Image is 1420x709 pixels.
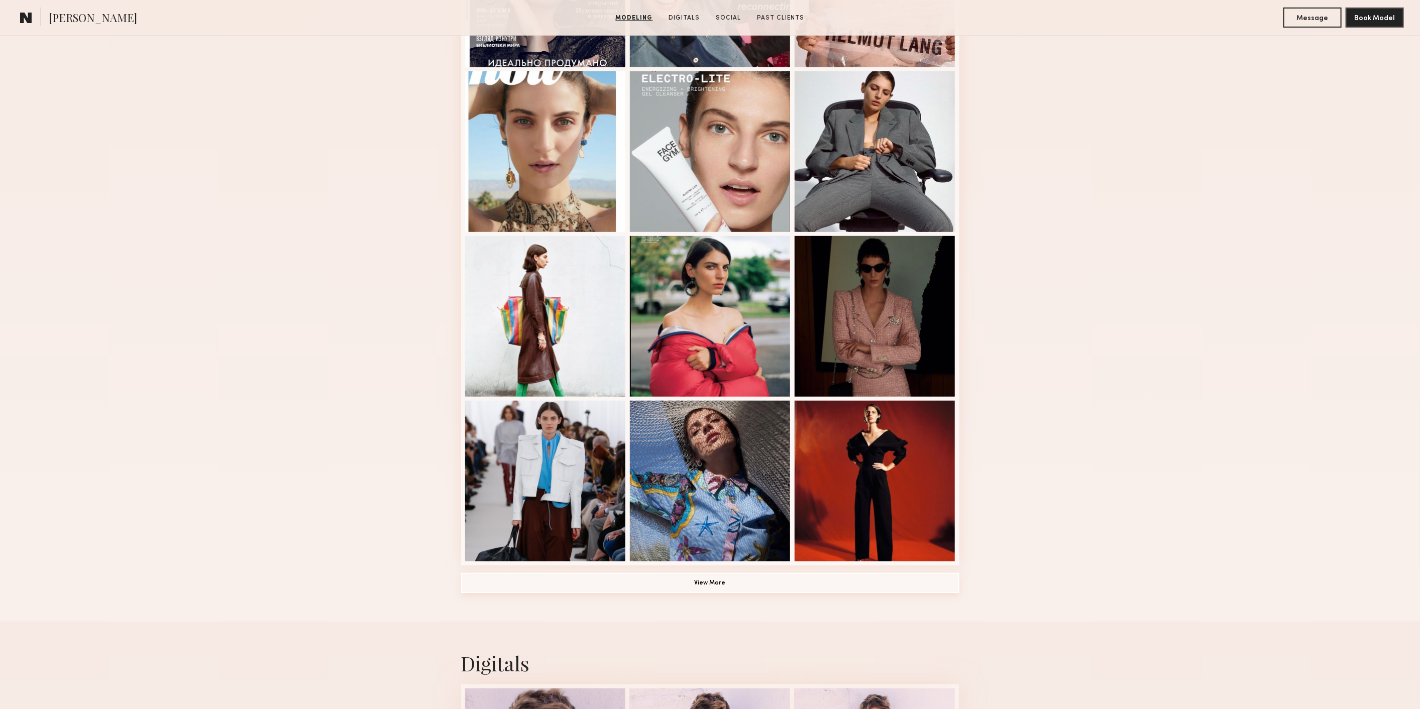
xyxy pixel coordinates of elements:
a: Social [712,14,745,23]
a: Digitals [665,14,704,23]
div: Digitals [461,650,959,676]
button: Message [1283,8,1342,28]
button: Book Model [1346,8,1404,28]
a: Modeling [612,14,657,23]
span: [PERSON_NAME] [49,10,137,28]
a: Book Model [1346,13,1404,22]
button: View More [461,573,959,593]
a: Past Clients [753,14,809,23]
